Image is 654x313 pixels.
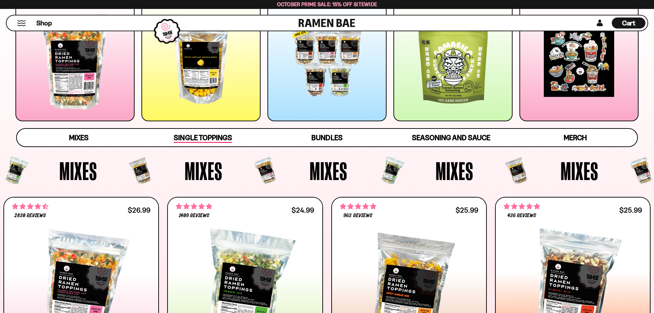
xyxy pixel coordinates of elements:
[291,207,314,213] div: $24.99
[340,202,376,211] span: 4.75 stars
[17,129,141,146] a: Mixes
[59,158,97,183] span: Mixes
[564,133,587,142] span: Merch
[176,202,212,211] span: 4.76 stars
[141,129,265,146] a: Single Toppings
[36,19,52,28] span: Shop
[456,207,478,213] div: $25.99
[507,213,536,219] span: 436 reviews
[277,1,377,8] span: October Prime Sale: 15% off Sitewide
[436,158,473,183] span: Mixes
[389,129,513,146] a: Seasoning and Sauce
[343,213,372,219] span: 963 reviews
[310,158,347,183] span: Mixes
[612,15,645,31] div: Cart
[412,133,490,142] span: Seasoning and Sauce
[69,133,89,142] span: Mixes
[12,202,48,211] span: 4.68 stars
[561,158,598,183] span: Mixes
[179,213,209,219] span: 1409 reviews
[504,202,540,211] span: 4.76 stars
[265,129,389,146] a: Bundles
[619,207,642,213] div: $25.99
[128,207,150,213] div: $26.99
[14,213,46,219] span: 2830 reviews
[17,20,26,26] button: Mobile Menu Trigger
[36,18,52,29] a: Shop
[174,133,232,143] span: Single Toppings
[311,133,342,142] span: Bundles
[622,19,635,27] span: Cart
[513,129,637,146] a: Merch
[185,158,222,183] span: Mixes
